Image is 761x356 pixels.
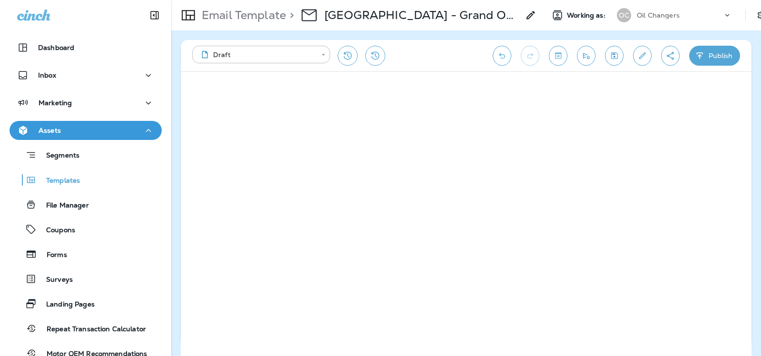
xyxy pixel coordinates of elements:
span: Working as: [567,11,607,20]
p: Dashboard [38,44,74,51]
p: Assets [39,127,61,134]
p: Segments [37,151,79,161]
button: Restore from previous version [338,46,358,66]
button: Publish [689,46,740,66]
p: Coupons [37,226,75,235]
button: Forms [10,244,162,264]
button: Save [605,46,624,66]
p: File Manager [37,201,89,210]
button: Repeat Transaction Calculator [10,318,162,338]
button: Send test email [577,46,595,66]
p: Inbox [38,71,56,79]
p: Email Template [198,8,286,22]
p: Forms [37,251,67,260]
p: [GEOGRAPHIC_DATA] - Grand Opening Reminder #2 [324,8,519,22]
button: Templates [10,170,162,190]
button: Undo [493,46,511,66]
button: Edit details [633,46,652,66]
button: Assets [10,121,162,140]
button: View Changelog [365,46,385,66]
button: Toggle preview [549,46,567,66]
div: Citrus Heights - Grand Opening Reminder #2 [324,8,519,22]
button: Coupons [10,219,162,239]
button: Surveys [10,269,162,289]
p: Repeat Transaction Calculator [37,325,146,334]
button: Create a Shareable Preview Link [661,46,680,66]
p: Oil Changers [637,11,680,19]
p: Marketing [39,99,72,107]
div: OC [617,8,631,22]
button: Inbox [10,66,162,85]
p: Landing Pages [37,300,95,309]
button: File Manager [10,195,162,215]
p: Surveys [37,276,73,285]
p: Templates [37,177,80,186]
p: > [286,8,294,22]
button: Segments [10,145,162,165]
div: Draft [199,50,315,59]
button: Dashboard [10,38,162,57]
button: Collapse Sidebar [141,6,168,25]
button: Landing Pages [10,294,162,314]
button: Marketing [10,93,162,112]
